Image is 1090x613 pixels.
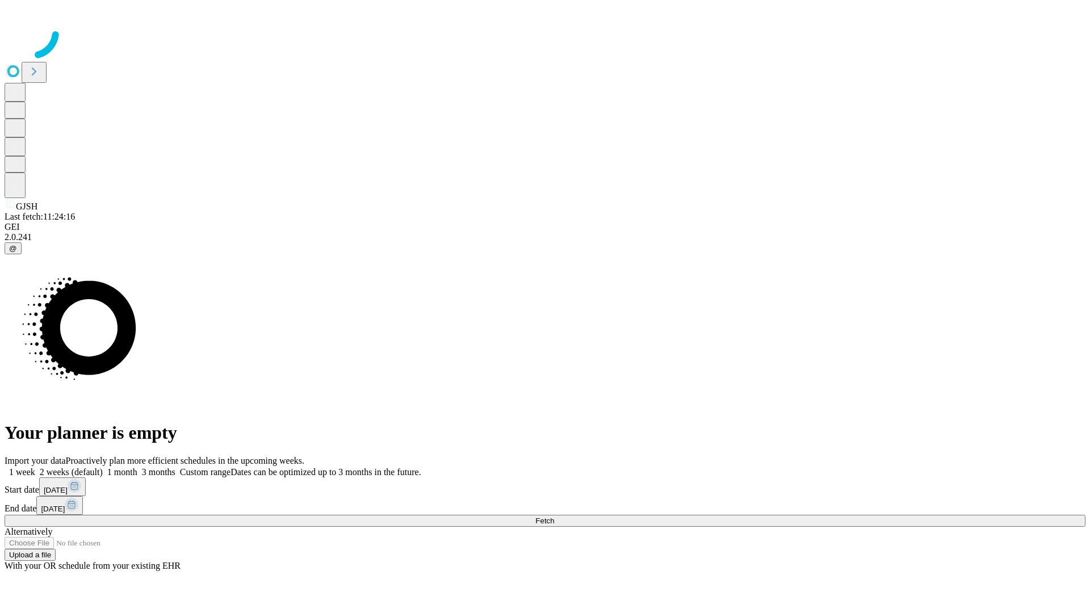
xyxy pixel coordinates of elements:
[36,496,83,515] button: [DATE]
[5,515,1085,527] button: Fetch
[230,467,421,477] span: Dates can be optimized up to 3 months in the future.
[66,456,304,465] span: Proactively plan more efficient schedules in the upcoming weeks.
[535,517,554,525] span: Fetch
[5,456,66,465] span: Import your data
[5,561,181,570] span: With your OR schedule from your existing EHR
[9,467,35,477] span: 1 week
[40,467,103,477] span: 2 weeks (default)
[5,496,1085,515] div: End date
[5,232,1085,242] div: 2.0.241
[16,201,37,211] span: GJSH
[5,477,1085,496] div: Start date
[142,467,175,477] span: 3 months
[41,505,65,513] span: [DATE]
[5,527,52,536] span: Alternatively
[180,467,230,477] span: Custom range
[5,212,75,221] span: Last fetch: 11:24:16
[9,244,17,253] span: @
[5,422,1085,443] h1: Your planner is empty
[5,549,56,561] button: Upload a file
[5,222,1085,232] div: GEI
[5,242,22,254] button: @
[44,486,68,494] span: [DATE]
[39,477,86,496] button: [DATE]
[107,467,137,477] span: 1 month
